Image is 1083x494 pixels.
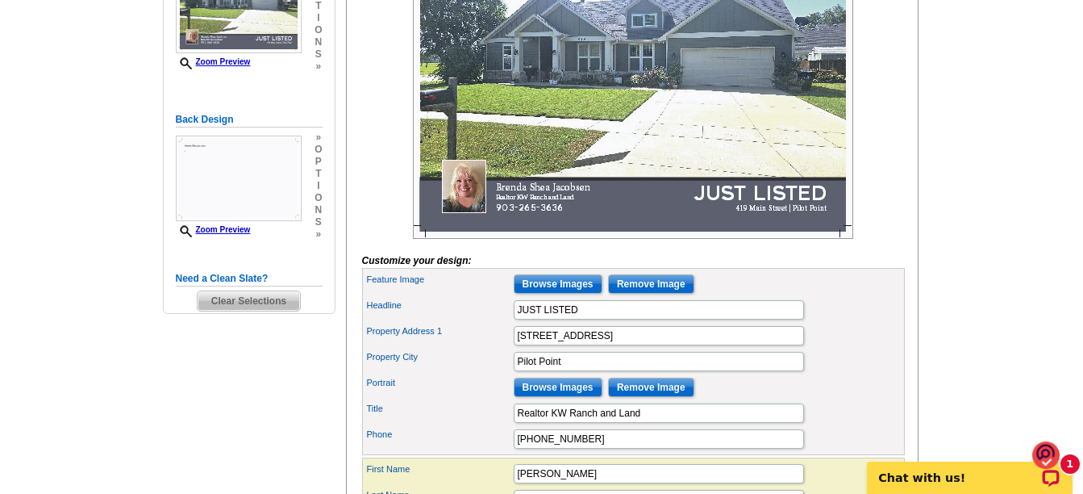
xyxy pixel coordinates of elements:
label: Headline [367,299,512,312]
span: » [314,228,322,241]
i: Customize your design: [362,255,472,266]
iframe: LiveChat chat widget [856,443,1083,494]
label: Feature Image [367,273,512,287]
input: Remove Image [608,274,694,294]
input: Browse Images [514,378,602,397]
label: First Name [367,463,512,476]
span: i [314,180,322,192]
span: » [314,132,322,144]
span: n [314,36,322,48]
a: Zoom Preview [176,225,251,234]
span: t [314,168,322,180]
img: Z18901442_00001_2.jpg [176,136,302,221]
span: Clear Selections [198,291,300,311]
label: Phone [367,428,512,442]
input: Browse Images [514,274,602,294]
span: n [314,204,322,216]
input: Remove Image [608,378,694,397]
span: i [314,12,322,24]
span: o [314,192,322,204]
label: Property City [367,350,512,364]
label: Portrait [367,376,512,390]
h5: Back Design [176,112,323,128]
h5: Need a Clean Slate? [176,271,323,287]
span: » [314,61,322,73]
span: s [314,216,322,228]
label: Title [367,402,512,416]
span: s [314,48,322,61]
img: o1IwAAAABJRU5ErkJggg== [1032,440,1060,470]
span: p [314,156,322,168]
a: Zoom Preview [176,57,251,66]
label: Property Address 1 [367,324,512,338]
span: o [314,24,322,36]
span: o [314,144,322,156]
